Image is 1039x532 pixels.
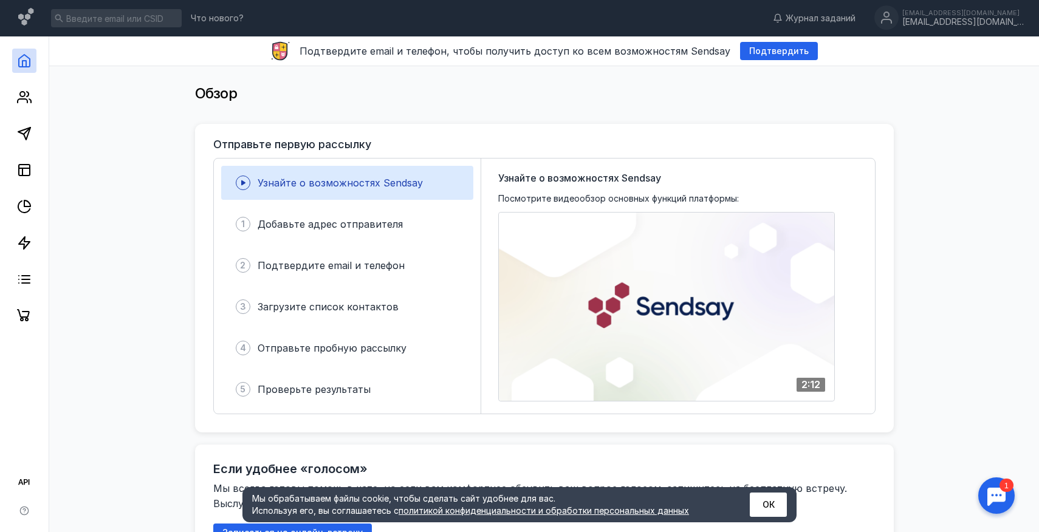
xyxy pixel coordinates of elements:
div: Мы обрабатываем файлы cookie, чтобы сделать сайт удобнее для вас. Используя его, вы соглашаетесь c [252,493,720,517]
input: Введите email или CSID [51,9,182,27]
div: [EMAIL_ADDRESS][DOMAIN_NAME] [902,9,1024,16]
span: Узнайте о возможностях Sendsay [498,171,661,185]
span: Подтвердите email и телефон, чтобы получить доступ ко всем возможностям Sendsay [300,45,730,57]
button: ОК [750,493,787,517]
div: 1 [27,7,41,21]
a: политикой конфиденциальности и обработки персональных данных [399,505,689,516]
h2: Если удобнее «голосом» [213,462,368,476]
span: Что нового? [191,14,244,22]
span: 2 [240,259,245,271]
span: Узнайте о возможностях Sendsay [258,177,423,189]
span: Отправьте пробную рассылку [258,342,406,354]
span: Добавьте адрес отправителя [258,218,403,230]
span: Подтвердить [749,46,809,56]
span: Подтвердите email и телефон [258,259,405,271]
span: 1 [241,218,245,230]
span: Журнал заданий [786,12,856,24]
button: Подтвердить [740,42,818,60]
span: Загрузите список контактов [258,301,399,313]
span: Проверьте результаты [258,383,371,395]
div: 2:12 [797,378,825,392]
div: [EMAIL_ADDRESS][DOMAIN_NAME] [902,17,1024,27]
span: Обзор [195,84,238,102]
a: Что нового? [185,14,250,22]
span: Мы всегда готовы помочь в чате, но если вам комфортнее обсудить ваш вопрос голосом, запишитесь на... [213,482,850,510]
h3: Отправьте первую рассылку [213,138,371,151]
span: Посмотрите видеообзор основных функций платформы: [498,193,739,205]
span: 4 [240,342,246,354]
span: 3 [240,301,246,313]
a: Журнал заданий [767,12,862,24]
span: 5 [240,383,245,395]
